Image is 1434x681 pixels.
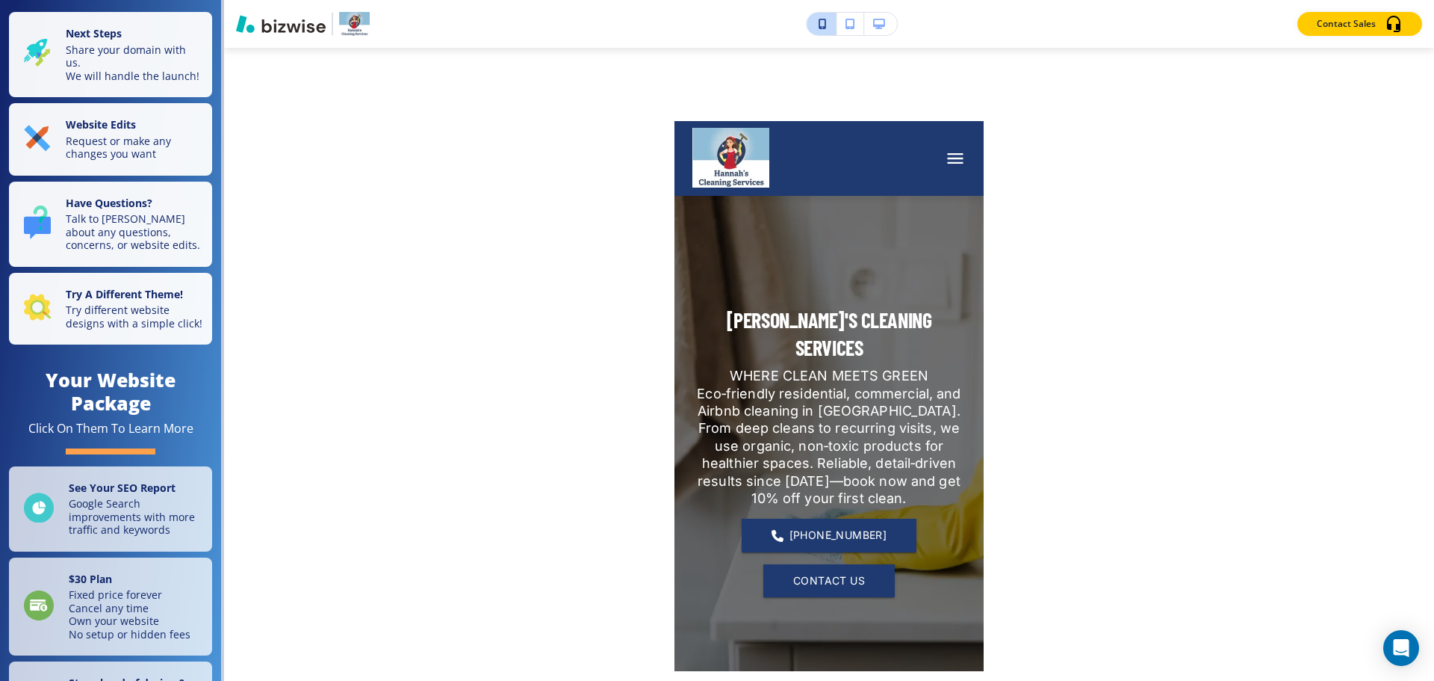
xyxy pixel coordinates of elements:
[692,128,842,188] img: Hannah's Cleaning Services
[28,421,193,437] div: Click On Them To Learn More
[66,287,183,301] strong: Try A Different Theme!
[9,466,212,552] a: See Your SEO ReportGoogle Search improvements with more traffic and keywords
[69,497,203,537] p: Google Search improvements with more traffic and keywords
[66,196,152,210] strong: Have Questions?
[9,369,212,415] h4: Your Website Package
[9,103,212,176] button: Website EditsRequest or make any changes you want
[66,212,203,252] p: Talk to [PERSON_NAME] about any questions, concerns, or website edits.
[763,564,895,598] button: CONTACT US
[1383,630,1419,666] div: Open Intercom Messenger
[692,367,966,384] p: WHERE CLEAN MEETS GREEN
[339,12,370,36] img: Your Logo
[236,15,326,33] img: Bizwise Logo
[9,12,212,97] button: Next StepsShare your domain with us.We will handle the launch!
[692,306,966,361] p: [PERSON_NAME]'S CLEANING SERVICES
[692,385,966,508] p: Eco‑friendly residential, commercial, and Airbnb cleaning in [GEOGRAPHIC_DATA]. From deep cleans ...
[1317,17,1376,31] p: Contact Sales
[69,588,190,641] p: Fixed price forever Cancel any time Own your website No setup or hidden fees
[66,26,122,40] strong: Next Steps
[69,481,176,495] strong: See Your SEO Report
[66,43,203,83] p: Share your domain with us. We will handle the launch!
[742,519,917,552] a: [PHONE_NUMBER]
[1297,12,1422,36] button: Contact Sales
[9,182,212,267] button: Have Questions?Talk to [PERSON_NAME] about any questions, concerns, or website edits.
[69,572,112,586] strong: $ 30 Plan
[66,117,136,132] strong: Website Edits
[9,273,212,345] button: Try A Different Theme!Try different website designs with a simple click!
[9,558,212,656] a: $30 PlanFixed price foreverCancel any timeOwn your websiteNo setup or hidden fees
[66,135,203,161] p: Request or make any changes you want
[66,303,203,330] p: Try different website designs with a simple click!
[936,141,966,176] button: Toggle hamburger navigation menu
